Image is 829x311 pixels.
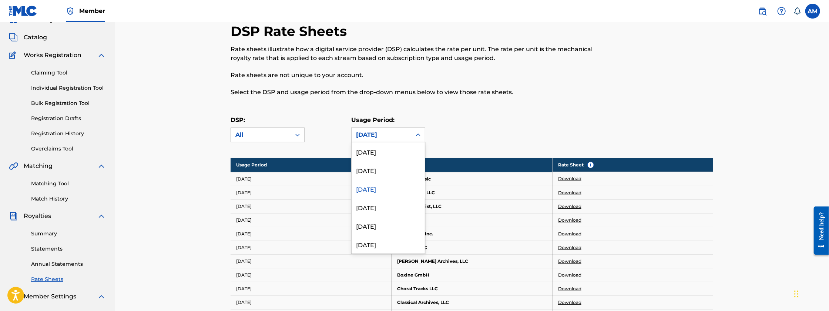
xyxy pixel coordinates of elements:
[9,33,18,42] img: Catalog
[9,51,19,60] img: Works Registration
[231,282,392,295] td: [DATE]
[352,216,425,235] div: [DATE]
[794,283,799,305] div: Drag
[231,186,392,199] td: [DATE]
[392,282,553,295] td: Choral Tracks LLC
[231,23,350,40] h2: DSP Rate Sheets
[9,15,54,24] a: SummarySummary
[9,6,37,16] img: MLC Logo
[558,258,581,265] a: Download
[9,33,47,42] a: CatalogCatalog
[558,272,581,278] a: Download
[392,254,553,268] td: [PERSON_NAME] Archives, LLC
[31,145,106,153] a: Overclaims Tool
[31,245,106,253] a: Statements
[97,162,106,171] img: expand
[31,275,106,283] a: Rate Sheets
[97,51,106,60] img: expand
[793,7,801,15] div: Notifications
[553,158,713,172] th: Rate Sheet
[558,203,581,210] a: Download
[352,198,425,216] div: [DATE]
[352,161,425,179] div: [DATE]
[231,227,392,241] td: [DATE]
[558,189,581,196] a: Download
[231,88,602,97] p: Select the DSP and usage period from the drop-down menus below to view those rate sheets.
[24,162,53,171] span: Matching
[24,33,47,42] span: Catalog
[31,260,106,268] a: Annual Statements
[392,268,553,282] td: Boxine GmbH
[235,130,286,139] div: All
[392,295,553,309] td: Classical Archives, LLC
[558,285,581,292] a: Download
[758,7,767,16] img: search
[31,69,106,77] a: Claiming Tool
[31,84,106,92] a: Individual Registration Tool
[777,7,786,16] img: help
[558,175,581,182] a: Download
[231,254,392,268] td: [DATE]
[392,186,553,199] td: Anghami FZ LLC
[24,51,81,60] span: Works Registration
[392,213,553,227] td: Apple Music
[231,213,392,227] td: [DATE]
[231,71,602,80] p: Rate sheets are not unique to your account.
[755,4,770,19] a: Public Search
[97,212,106,221] img: expand
[31,130,106,138] a: Registration History
[231,199,392,213] td: [DATE]
[231,116,245,123] label: DSP:
[231,241,392,254] td: [DATE]
[352,179,425,198] div: [DATE]
[231,268,392,282] td: [DATE]
[31,115,106,122] a: Registration Drafts
[392,158,553,172] th: DSP
[588,162,594,168] span: i
[392,227,553,241] td: Audiomack Inc.
[558,299,581,306] a: Download
[24,212,51,221] span: Royalties
[9,212,18,221] img: Royalties
[392,241,553,254] td: Beatport LLC
[356,130,407,139] div: [DATE]
[31,195,106,203] a: Match History
[352,235,425,254] div: [DATE]
[97,292,106,301] img: expand
[774,4,789,19] div: Help
[231,158,392,172] th: Usage Period
[31,230,106,238] a: Summary
[558,217,581,224] a: Download
[558,244,581,251] a: Download
[231,172,392,186] td: [DATE]
[808,201,829,261] iframe: Resource Center
[79,7,105,15] span: Member
[805,4,820,19] div: User Menu
[66,7,75,16] img: Top Rightsholder
[792,275,829,311] iframe: Chat Widget
[352,142,425,161] div: [DATE]
[231,295,392,309] td: [DATE]
[392,172,553,186] td: Amazon Music
[392,199,553,213] td: Appcompanist, LLC
[231,45,602,63] p: Rate sheets illustrate how a digital service provider (DSP) calculates the rate per unit. The rat...
[9,162,18,171] img: Matching
[351,116,395,123] label: Usage Period:
[31,99,106,107] a: Bulk Registration Tool
[31,180,106,188] a: Matching Tool
[558,231,581,237] a: Download
[24,292,76,301] span: Member Settings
